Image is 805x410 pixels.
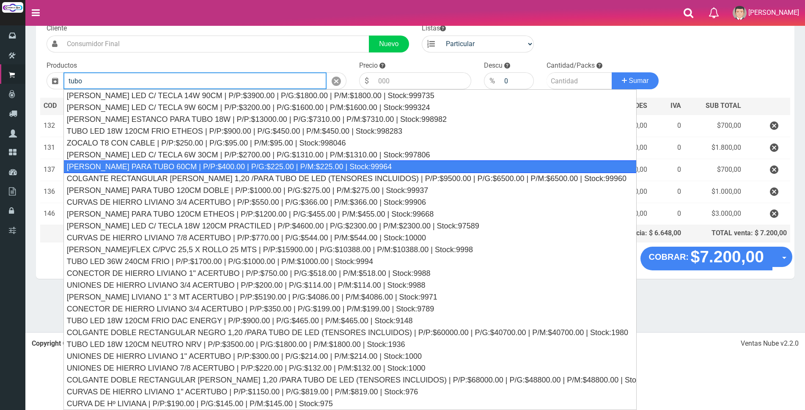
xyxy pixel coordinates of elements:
div: [PERSON_NAME] LED C/ TECLA 6W 30CM | P/P:$2700.00 | P/G:$1310.00 | P/M:$1310.00 | Stock:997806 [64,149,636,161]
strong: $7.200,00 [690,248,764,266]
th: COD [40,98,66,115]
span: IVA [670,102,681,110]
div: [PERSON_NAME] PARA TUBO 60CM | P/P:$400.00 | P/G:$225.00 | P/M:$225.00 | Stock:99964 [63,160,637,173]
label: Cliente [47,24,67,33]
input: 000 [500,72,534,89]
div: [PERSON_NAME] LED C/ TECLA 9W 60CM | P/P:$3200.00 | P/G:$1600.00 | P/M:$1600.00 | Stock:999324 [64,102,636,113]
div: [PERSON_NAME] LED C/ TECLA 18W 120CM PRACTILED | P/P:$4600.00 | P/G:$2300.00 | P/M:$2300.00 | Sto... [64,220,636,232]
div: UNIONES DE HIERRO LIVIANO 3/4 ACERTUBO | P/P:$200.00 | P/G:$114.00 | P/M:$114.00 | Stock:9988 [64,279,636,291]
td: $700,00 [684,115,745,137]
input: Consumidor Final [63,36,369,52]
input: 000 [374,72,471,89]
div: % [484,72,500,89]
button: COBRAR: $7.200,00 [640,247,772,270]
td: 132 [40,115,66,137]
td: 131 [40,137,66,159]
img: User Image [733,6,747,20]
span: SUB TOTAL [706,101,741,111]
label: Listas [422,24,446,33]
div: CURVAS DE HIERRO LIVIANO 1" ACERTUBO | P/P:$1150.00 | P/G:$819.00 | P/M:$819.00 | Stock:976 [64,386,636,398]
td: 0 [651,159,684,181]
div: [PERSON_NAME] PARA TUBO 120CM DOBLE | P/P:$1000.00 | P/G:$275.00 | P/M:$275.00 | Stock:99937 [64,184,636,196]
div: TUBO LED 36W 240CM FRIO | P/P:$1700.00 | P/G:$1000.00 | P/M:$1000.00 | Stock:9994 [64,256,636,267]
td: $3.000,00 [684,203,745,225]
div: [PERSON_NAME] LED C/ TECLA 14W 90CM | P/P:$3900.00 | P/G:$1800.00 | P/M:$1800.00 | Stock:999735 [64,90,636,102]
div: Ventas Nube v2.2.0 [741,339,799,349]
td: $1.000,00 [684,181,745,203]
div: TUBO LED 18W 120CM FRIO DAC ENERGY | P/P:$900.00 | P/G:$465.00 | P/M:$465.00 | Stock:9148 [64,315,636,327]
input: Cantidad [547,72,612,89]
div: TUBO LED 18W 120CM FRIO ETHEOS | P/P:$900.00 | P/G:$450.00 | P/M:$450.00 | Stock:998283 [64,125,636,137]
div: [PERSON_NAME] PARA TUBO 120CM ETHEOS | P/P:$1200.00 | P/G:$455.00 | P/M:$455.00 | Stock:99668 [64,208,636,220]
td: 146 [40,203,66,225]
div: COLGANTE RECTANGULAR [PERSON_NAME] 1,20 /PARA TUBO DE LED (TENSORES INCLUIDOS) | P/P:$9500.00 | P... [64,173,636,184]
span: [PERSON_NAME] [748,8,799,17]
img: Logo grande [2,2,23,13]
div: TOTAL venta: $ 7.200,00 [688,228,787,238]
div: UNIONES DE HIERRO LIVIANO 1" ACERTUBO | P/P:$300.00 | P/G:$214.00 | P/M:$214.00 | Stock:1000 [64,350,636,362]
td: 0 [651,181,684,203]
div: [PERSON_NAME]/FLEX C/PVC 25,5 X ROLLO 25 MTS | P/P:$15900.00 | P/G:$10388.00 | P/M:$10388.00 | St... [64,244,636,256]
div: TUBO LED 18W 120CM NEUTRO NRV | P/P:$3500.00 | P/G:$1800.00 | P/M:$1800.00 | Stock:1936 [64,338,636,350]
div: $ [359,72,374,89]
td: 0 [651,203,684,225]
label: Productos [47,61,77,71]
div: [PERSON_NAME] ESTANCO PARA TUBO 18W | P/P:$13000.00 | P/G:$7310.00 | P/M:$7310.00 | Stock:998982 [64,113,636,125]
strong: COBRAR: [649,252,689,261]
div: CURVAS DE HIERRO LIVIANO 3/4 ACERTUBO | P/P:$550.00 | P/G:$366.00 | P/M:$366.00 | Stock:99906 [64,196,636,208]
div: CONECTOR DE HIERRO LIVIANO 3/4 ACERTUBO | P/P:$350.00 | P/G:$199.00 | P/M:$199.00 | Stock:9789 [64,303,636,315]
strong: Copyright © [DATE]-[DATE] [32,339,151,347]
div: ZOCALO T8 CON CABLE | P/P:$250.00 | P/G:$95.00 | P/M:$95.00 | Stock:998046 [64,137,636,149]
div: COLGANTE DOBLE RECTANGULAR [PERSON_NAME] 1,20 /PARA TUBO DE LED (TENSORES INCLUIDOS) | P/P:$68000... [64,374,636,386]
span: Sumar [629,77,648,84]
td: 137 [40,159,66,181]
td: $700,00 [684,159,745,181]
label: Cantidad/Packs [547,61,595,71]
div: CURVAS DE HIERRO LIVIANO 7/8 ACERTUBO | P/P:$770.00 | P/G:$544.00 | P/M:$544.00 | Stock:10000 [64,232,636,244]
td: $1.800,00 [684,137,745,159]
input: Introduzca el nombre del producto [63,72,327,89]
td: 136 [40,181,66,203]
div: COLGANTE DOBLE RECTANGULAR NEGRO 1,20 /PARA TUBO DE LED (TENSORES INCLUIDOS) | P/P:$60000.00 | P/... [64,327,636,338]
td: 0 [651,137,684,159]
label: Descu [484,61,503,71]
button: Sumar [612,72,659,89]
td: 0 [651,115,684,137]
div: UNIONES DE HIERRO LIVIANO 7/8 ACERTUBO | P/P:$220.00 | P/G:$132.00 | P/M:$132.00 | Stock:1000 [64,362,636,374]
div: CURVA DE Hº LIVIANA | P/P:$190.00 | P/G:$145.00 | P/M:$145.00 | Stock:975 [64,398,636,410]
a: Nuevo [369,36,409,52]
div: CONECTOR DE HIERRO LIVIANO 1" ACERTUBO | P/P:$750.00 | P/G:$518.00 | P/M:$518.00 | Stock:9988 [64,267,636,279]
div: [PERSON_NAME] LIVIANO 1" 3 MT ACERTUBO | P/P:$5190.00 | P/G:$4086.00 | P/M:$4086.00 | Stock:9971 [64,291,636,303]
label: Precio [359,61,378,71]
